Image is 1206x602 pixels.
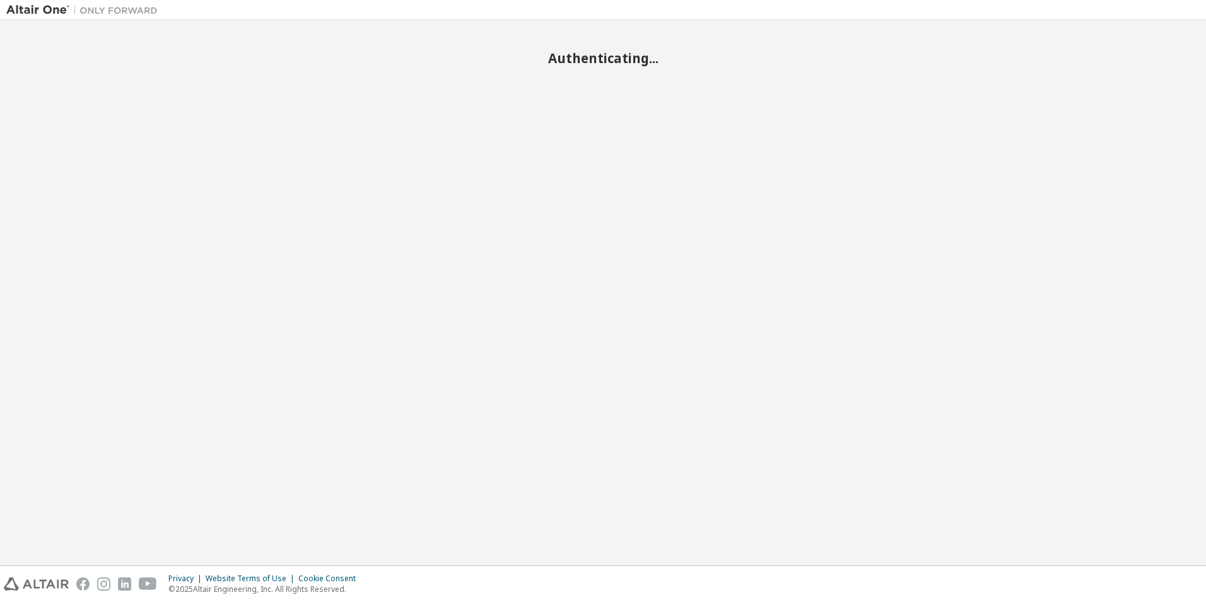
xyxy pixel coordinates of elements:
[298,574,363,584] div: Cookie Consent
[139,577,157,591] img: youtube.svg
[97,577,110,591] img: instagram.svg
[118,577,131,591] img: linkedin.svg
[168,584,363,594] p: © 2025 Altair Engineering, Inc. All Rights Reserved.
[6,4,164,16] img: Altair One
[168,574,206,584] div: Privacy
[206,574,298,584] div: Website Terms of Use
[4,577,69,591] img: altair_logo.svg
[6,50,1200,66] h2: Authenticating...
[76,577,90,591] img: facebook.svg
